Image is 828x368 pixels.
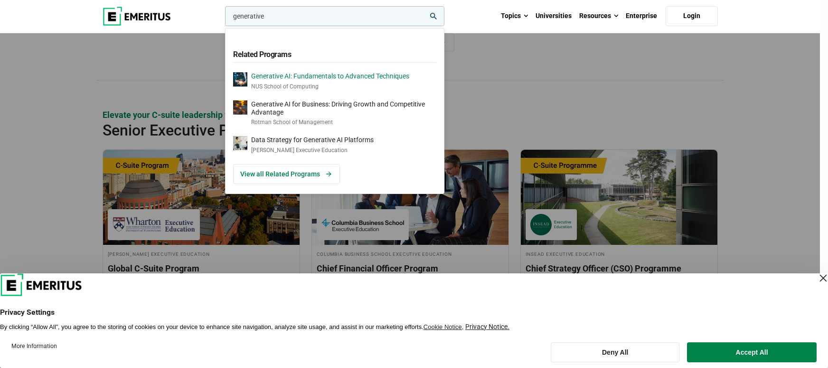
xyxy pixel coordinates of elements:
[233,136,247,150] img: Data Strategy for Generative AI Platforms
[233,100,436,126] a: Generative AI for Business: Driving Growth and Competitive AdvantageRotman School of Management
[225,6,444,26] input: woocommerce-product-search-field-0
[251,146,374,155] p: [PERSON_NAME] Executive Education
[233,136,436,155] a: Data Strategy for Generative AI Platforms[PERSON_NAME] Executive Education
[233,164,340,184] a: View all Related Programs
[251,118,436,126] p: Rotman School of Management
[666,6,718,26] a: Login
[251,100,436,116] p: Generative AI for Business: Driving Growth and Competitive Advantage
[251,136,374,144] p: Data Strategy for Generative AI Platforms
[233,45,436,63] h5: Related Programs
[233,72,247,87] img: Generative AI: Fundamentals to Advanced Techniques
[251,83,409,91] p: NUS School of Computing
[251,72,409,80] p: Generative AI: Fundamentals to Advanced Techniques
[233,72,436,91] a: Generative AI: Fundamentals to Advanced TechniquesNUS School of Computing
[233,100,247,115] img: Generative AI for Business: Driving Growth and Competitive Advantage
